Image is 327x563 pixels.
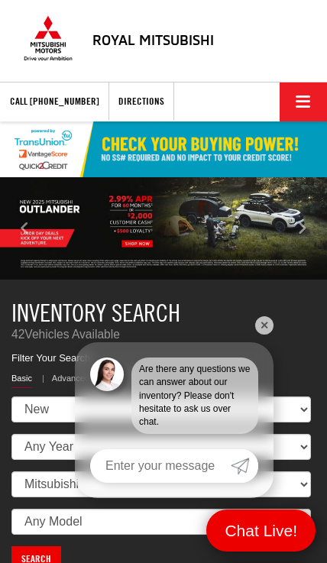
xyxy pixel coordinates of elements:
select: Choose Year from the dropdown [11,434,311,460]
p: Filter Your Search [11,351,316,366]
button: Click to view next picture. [278,208,327,249]
button: Click to show site navigation [280,83,327,121]
a: Basic [11,373,32,388]
div: Are there any questions we can answer about our inventory? Please don't hesitate to ask us over c... [131,358,258,434]
h4: Royal Mitsubishi [92,33,214,48]
select: Choose Model from the dropdown [11,509,311,535]
img: Mitsubishi [21,15,75,61]
span: Menu [217,520,305,541]
select: Choose Make from the dropdown [11,471,311,497]
span: [PHONE_NUMBER] [30,95,99,107]
input: Enter your message [90,449,231,483]
a: Submit [231,449,258,483]
a: Directions [108,82,174,121]
img: Agent profile photo [90,358,124,391]
font: Call [10,95,28,107]
a: Advanced [52,373,89,387]
h3: Inventory Search [11,299,316,326]
a: Menu [206,510,316,552]
p: Vehicles Available [11,326,316,343]
span: 42 [11,328,24,341]
select: Choose Vehicle Condition from the dropdown [11,396,311,422]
